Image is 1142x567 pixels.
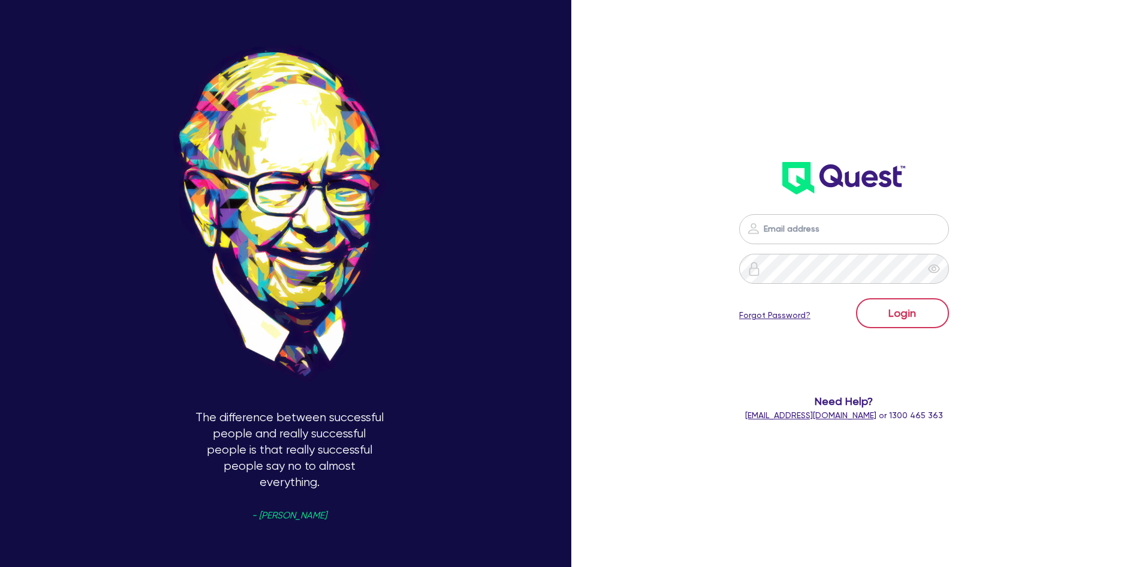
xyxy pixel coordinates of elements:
[856,298,949,328] button: Login
[745,410,876,420] a: [EMAIL_ADDRESS][DOMAIN_NAME]
[745,410,943,420] span: or 1300 465 363
[739,214,949,244] input: Email address
[746,221,761,236] img: icon-password
[747,262,761,276] img: icon-password
[782,162,905,194] img: wH2k97JdezQIQAAAABJRU5ErkJggg==
[691,393,998,409] span: Need Help?
[739,309,810,322] a: Forgot Password?
[928,263,940,275] span: eye
[252,511,327,520] span: - [PERSON_NAME]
